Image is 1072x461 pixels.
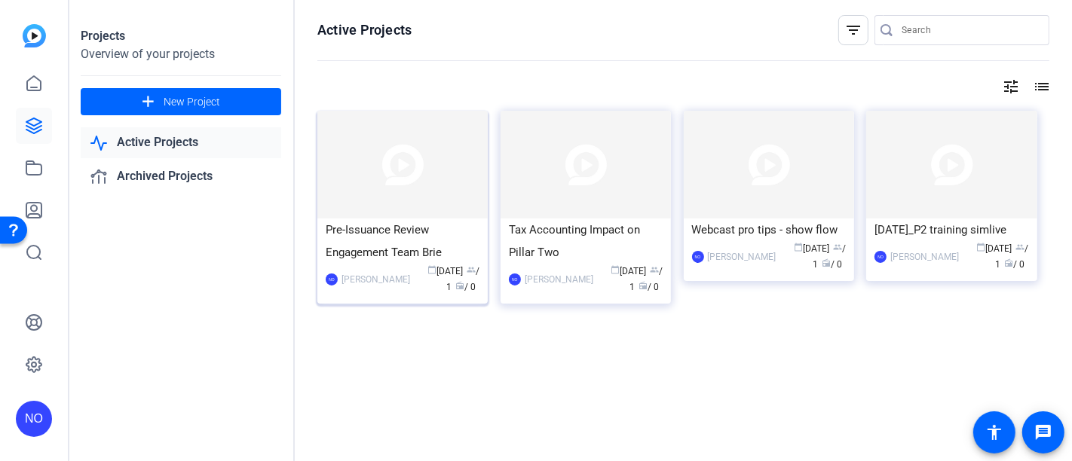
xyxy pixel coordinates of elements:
div: [PERSON_NAME] [708,249,776,264]
input: Search [902,21,1037,39]
span: / 1 [446,266,479,292]
mat-icon: add [139,93,158,111]
a: Archived Projects [81,161,281,192]
mat-icon: accessibility [985,423,1003,441]
span: calendar_today [794,243,803,252]
span: / 1 [996,243,1029,270]
span: / 1 [813,243,846,270]
a: Active Projects [81,127,281,158]
span: radio [639,281,648,290]
div: Webcast pro tips - show flow [692,218,846,241]
span: group [650,265,659,274]
span: calendar_today [977,243,986,252]
div: [PERSON_NAME] [525,272,593,287]
div: NO [326,273,338,285]
span: group [467,265,476,274]
span: calendar_today [427,265,436,274]
div: NO [509,273,521,285]
span: group [833,243,842,252]
span: [DATE] [977,243,1012,254]
mat-icon: filter_list [844,21,862,39]
div: Overview of your projects [81,45,281,63]
span: radio [822,258,831,267]
div: [DATE]_P2 training simlive [874,218,1028,241]
span: / 1 [629,266,663,292]
div: NO [874,251,887,263]
span: radio [1005,258,1014,267]
span: radio [455,281,464,290]
mat-icon: tune [1002,78,1020,96]
div: NO [16,401,52,437]
span: / 0 [822,259,842,270]
h1: Active Projects [317,21,412,39]
span: calendar_today [611,265,620,274]
div: NO [692,251,704,263]
mat-icon: list [1031,78,1049,96]
span: / 0 [1005,259,1025,270]
span: New Project [164,94,220,110]
div: Tax Accounting Impact on Pillar Two [509,218,663,264]
div: [PERSON_NAME] [342,272,410,287]
span: [DATE] [611,266,646,276]
span: group [1016,243,1025,252]
span: [DATE] [427,266,463,276]
div: Projects [81,27,281,45]
button: New Project [81,88,281,115]
span: / 0 [455,282,476,292]
img: blue-gradient.svg [23,24,46,47]
div: [PERSON_NAME] [890,249,959,264]
mat-icon: message [1034,423,1052,441]
span: [DATE] [794,243,829,254]
div: Pre-Issuance Review Engagement Team Brie [326,218,479,264]
span: / 0 [639,282,659,292]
